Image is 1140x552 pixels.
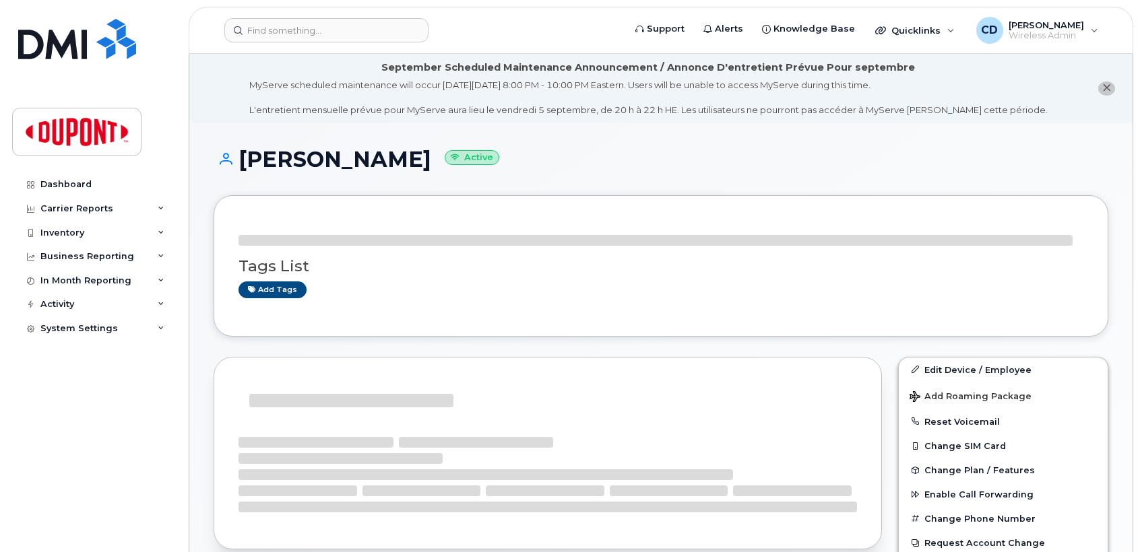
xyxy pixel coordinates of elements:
[924,489,1034,499] span: Enable Call Forwarding
[899,506,1108,530] button: Change Phone Number
[910,391,1032,404] span: Add Roaming Package
[239,281,307,298] a: Add tags
[899,458,1108,482] button: Change Plan / Features
[239,258,1083,275] h3: Tags List
[899,434,1108,458] button: Change SIM Card
[249,79,1048,116] div: MyServe scheduled maintenance will occur [DATE][DATE] 8:00 PM - 10:00 PM Eastern. Users will be u...
[1098,81,1115,96] button: close notification
[381,61,915,75] div: September Scheduled Maintenance Announcement / Annonce D'entretient Prévue Pour septembre
[899,357,1108,382] a: Edit Device / Employee
[899,482,1108,506] button: Enable Call Forwarding
[924,465,1035,475] span: Change Plan / Features
[899,409,1108,434] button: Reset Voicemail
[214,147,1108,171] h1: [PERSON_NAME]
[445,150,499,166] small: Active
[899,382,1108,409] button: Add Roaming Package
